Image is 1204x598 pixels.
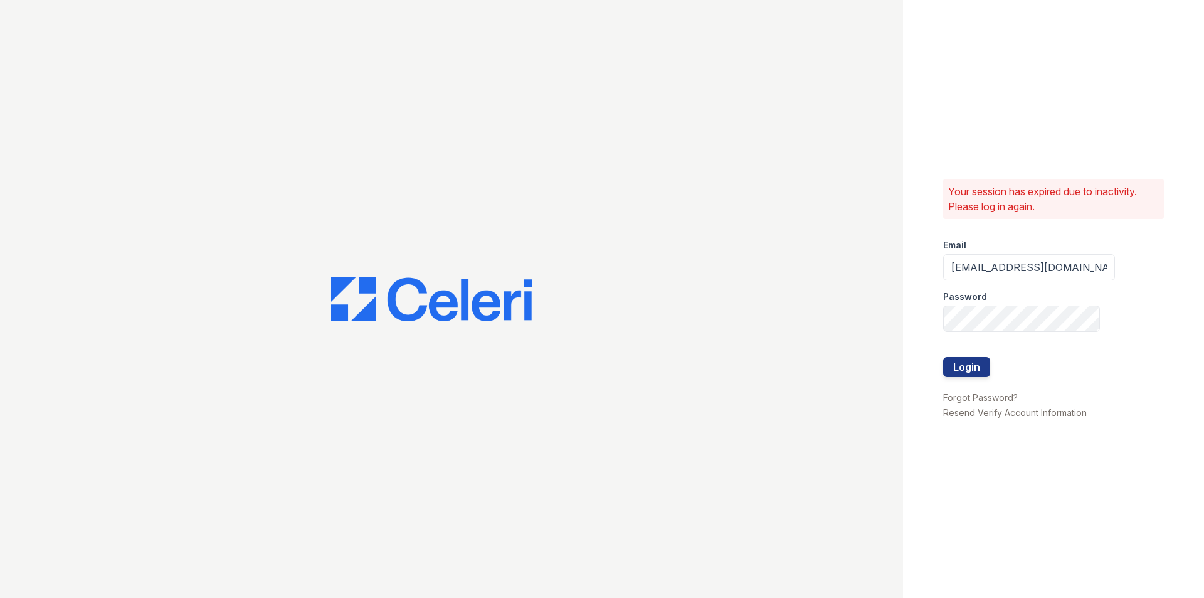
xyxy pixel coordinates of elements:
[943,392,1018,403] a: Forgot Password?
[948,184,1159,214] p: Your session has expired due to inactivity. Please log in again.
[331,277,532,322] img: CE_Logo_Blue-a8612792a0a2168367f1c8372b55b34899dd931a85d93a1a3d3e32e68fde9ad4.png
[943,291,987,303] label: Password
[943,239,966,252] label: Email
[943,357,990,377] button: Login
[943,407,1087,418] a: Resend Verify Account Information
